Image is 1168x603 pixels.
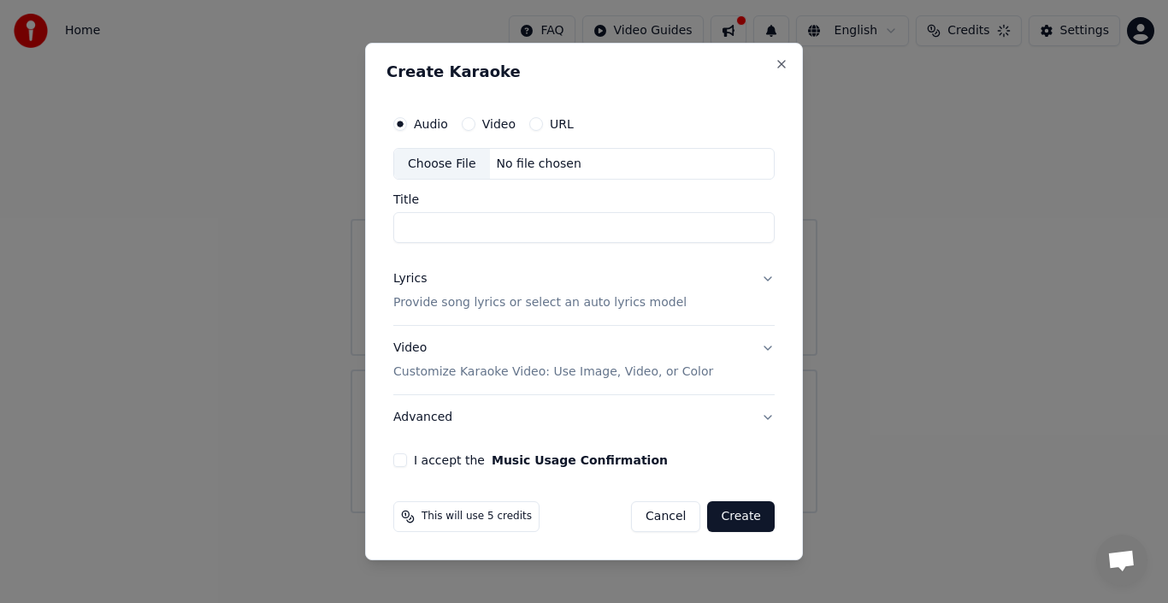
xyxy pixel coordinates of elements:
[414,454,668,466] label: I accept the
[492,454,668,466] button: I accept the
[414,118,448,130] label: Audio
[550,118,574,130] label: URL
[707,501,775,532] button: Create
[393,257,775,326] button: LyricsProvide song lyrics or select an auto lyrics model
[422,510,532,523] span: This will use 5 credits
[394,149,490,180] div: Choose File
[393,364,713,381] p: Customize Karaoke Video: Use Image, Video, or Color
[631,501,700,532] button: Cancel
[393,295,687,312] p: Provide song lyrics or select an auto lyrics model
[393,194,775,206] label: Title
[393,395,775,440] button: Advanced
[490,156,588,173] div: No file chosen
[482,118,516,130] label: Video
[393,340,713,381] div: Video
[393,327,775,395] button: VideoCustomize Karaoke Video: Use Image, Video, or Color
[386,64,782,80] h2: Create Karaoke
[393,271,427,288] div: Lyrics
